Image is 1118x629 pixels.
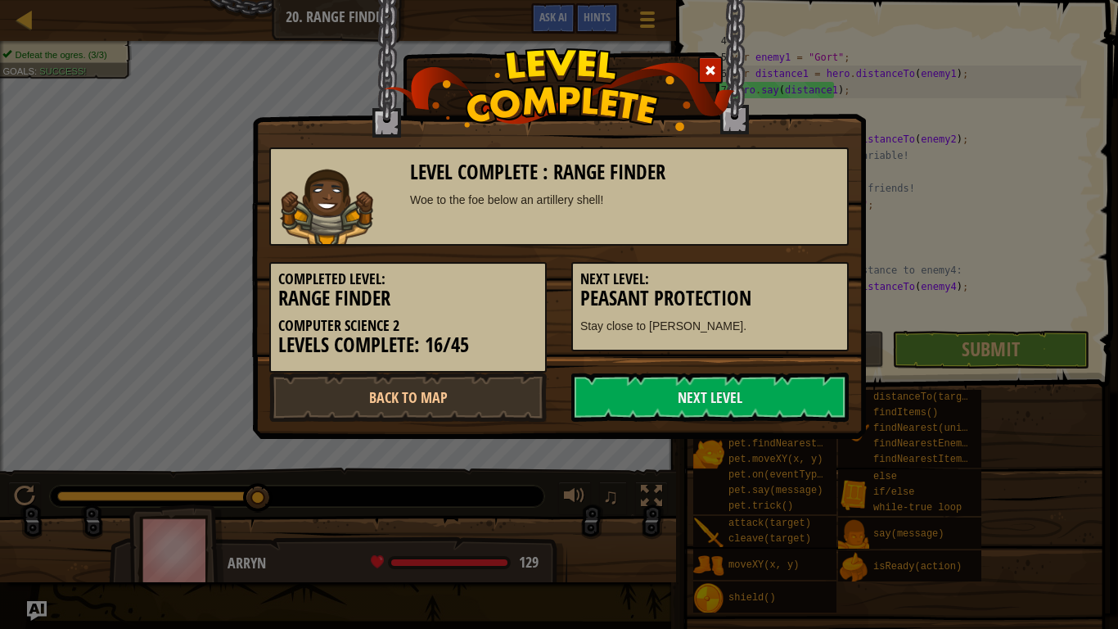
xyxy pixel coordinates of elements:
[384,48,735,131] img: level_complete.png
[269,373,547,422] a: Back to Map
[580,318,840,334] p: Stay close to [PERSON_NAME].
[278,334,538,356] h3: Levels Complete: 16/45
[410,161,840,183] h3: Level Complete : Range Finder
[580,287,840,310] h3: Peasant Protection
[279,169,373,244] img: raider.png
[278,287,538,310] h3: Range Finder
[580,271,840,287] h5: Next Level:
[278,271,538,287] h5: Completed Level:
[278,318,538,334] h5: Computer Science 2
[410,192,840,208] div: Woe to the foe below an artillery shell!
[571,373,849,422] a: Next Level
